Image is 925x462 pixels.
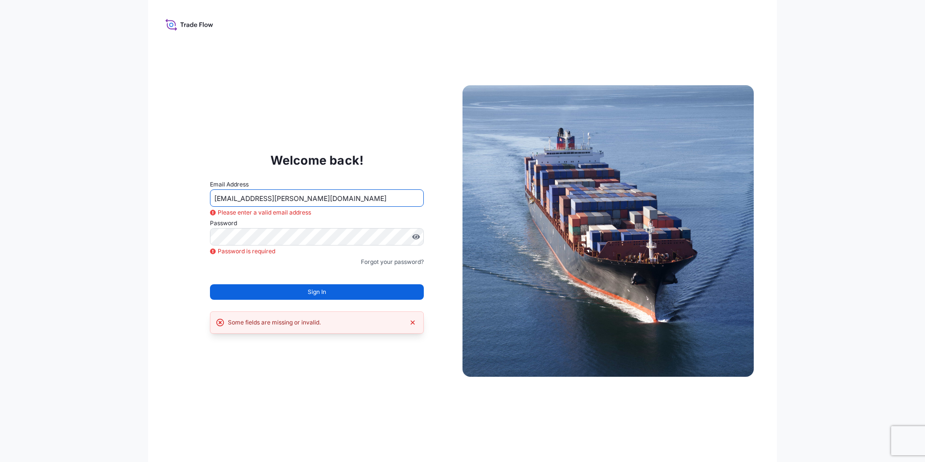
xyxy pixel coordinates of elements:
[308,287,326,297] span: Sign In
[270,153,364,168] p: Welcome back!
[210,246,275,256] span: Password is required
[210,218,424,228] label: Password
[462,85,754,377] img: Ship illustration
[361,257,424,267] a: Forgot your password?
[408,318,418,327] button: Dismiss error
[412,233,420,241] button: Show password
[210,284,424,300] button: Sign In
[210,189,424,207] input: example@gmail.com
[210,180,249,189] label: Email Address
[210,208,311,217] span: Please enter a valid email address
[228,318,321,327] div: Some fields are missing or invalid.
